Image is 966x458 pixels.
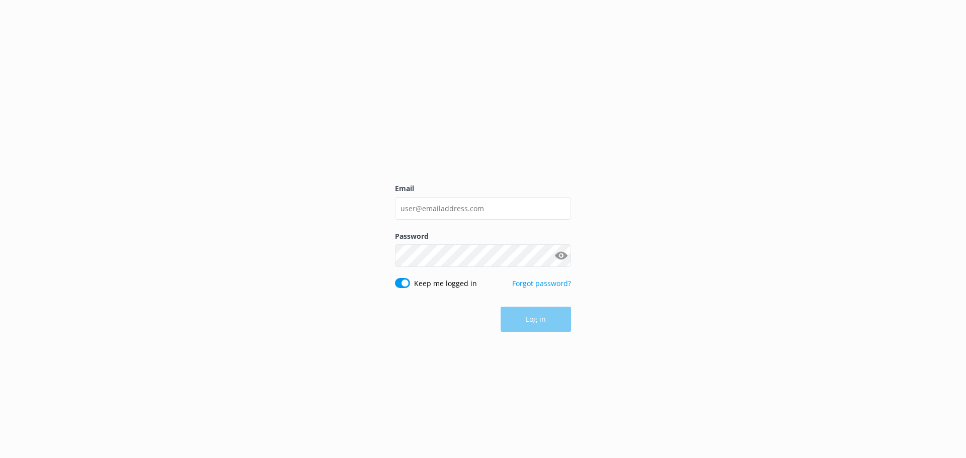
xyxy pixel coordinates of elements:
label: Keep me logged in [414,278,477,289]
a: Forgot password? [512,279,571,288]
label: Email [395,183,571,194]
label: Password [395,231,571,242]
input: user@emailaddress.com [395,197,571,220]
button: Show password [551,246,571,266]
